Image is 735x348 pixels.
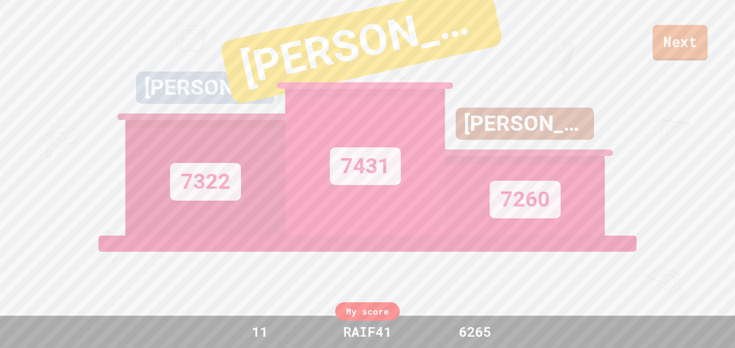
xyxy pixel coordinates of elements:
[435,322,515,342] div: 6265
[335,302,400,321] div: My score
[490,181,561,218] div: 7260
[220,322,300,342] div: 11
[330,147,401,185] div: 7431
[333,322,402,342] div: RAIF41
[170,163,241,201] div: 7322
[136,72,274,104] div: [PERSON_NAME] AND [PERSON_NAME]
[456,108,594,140] div: [PERSON_NAME] AND [PERSON_NAME]
[653,25,708,60] a: Next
